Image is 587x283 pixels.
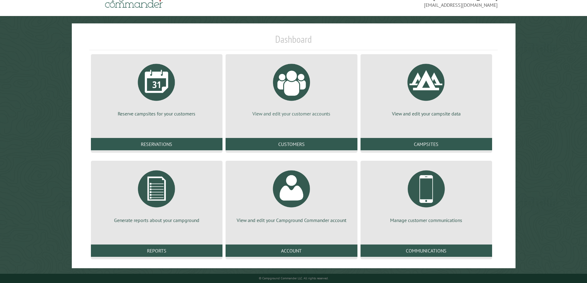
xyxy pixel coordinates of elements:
[233,166,350,224] a: View and edit your Campground Commander account
[368,59,485,117] a: View and edit your campsite data
[98,166,215,224] a: Generate reports about your campground
[233,217,350,224] p: View and edit your Campground Commander account
[98,217,215,224] p: Generate reports about your campground
[259,276,328,280] small: © Campground Commander LLC. All rights reserved.
[98,110,215,117] p: Reserve campsites for your customers
[91,138,222,150] a: Reservations
[89,33,498,50] h1: Dashboard
[361,245,492,257] a: Communications
[233,110,350,117] p: View and edit your customer accounts
[91,245,222,257] a: Reports
[368,166,485,224] a: Manage customer communications
[368,110,485,117] p: View and edit your campsite data
[368,217,485,224] p: Manage customer communications
[226,245,357,257] a: Account
[361,138,492,150] a: Campsites
[98,59,215,117] a: Reserve campsites for your customers
[226,138,357,150] a: Customers
[233,59,350,117] a: View and edit your customer accounts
